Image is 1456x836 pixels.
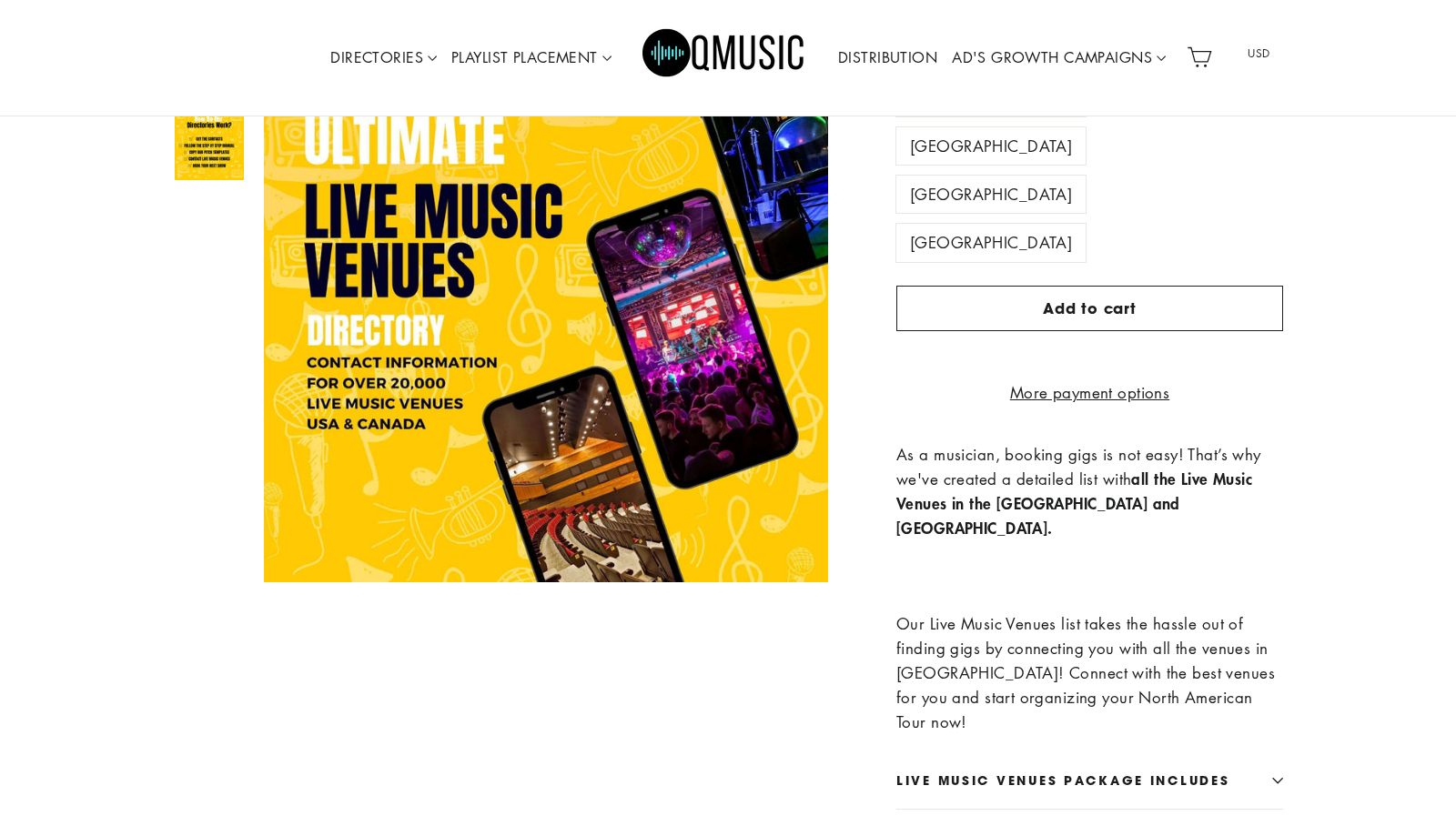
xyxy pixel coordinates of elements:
label: [GEOGRAPHIC_DATA] [896,127,1086,165]
label: [GEOGRAPHIC_DATA] [896,176,1086,213]
a: DIRECTORIES [323,37,444,79]
span: Our Live Music Venues list takes the hassle out of finding gigs by connecting you with all the ve... [896,613,1275,733]
span: Add to cart [1043,298,1137,318]
span: As a musician, booking gigs is not easy! That’s why we've created a detailed list with [896,444,1261,539]
a: PLAYLIST PLACEMENT [444,37,619,79]
a: DISTRIBUTION [831,37,945,79]
img: Live Music Venues [175,111,244,180]
strong: all the Live Music Venues in the [GEOGRAPHIC_DATA] and [GEOGRAPHIC_DATA]. [896,468,1252,539]
span: USD [1225,40,1294,67]
img: Q Music Promotions [642,16,806,98]
label: [GEOGRAPHIC_DATA] [896,224,1086,261]
a: AD'S GROWTH CAMPAIGNS [945,37,1173,79]
button: Add to cart [896,286,1283,331]
a: More payment options [896,380,1283,405]
button: Live Music Venues Package Includes [896,752,1283,809]
div: Primary [270,5,1180,111]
